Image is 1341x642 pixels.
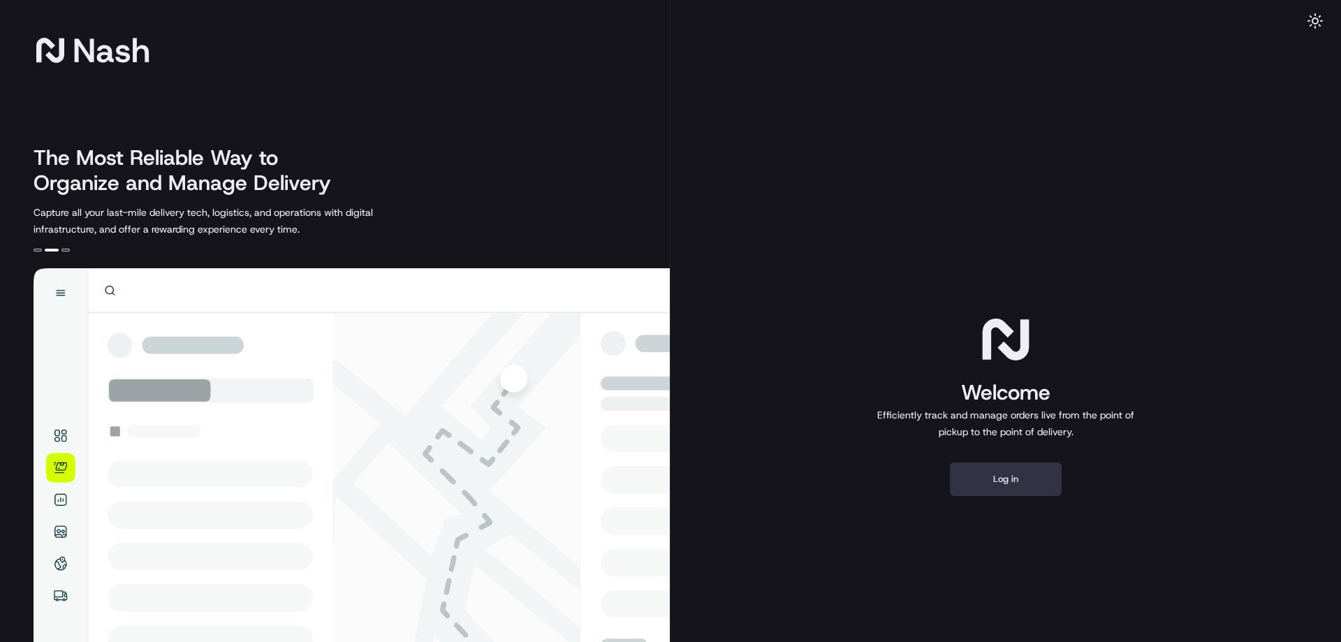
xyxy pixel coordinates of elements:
p: Capture all your last-mile delivery tech, logistics, and operations with digital infrastructure, ... [34,204,436,238]
h1: Welcome [872,379,1140,407]
p: Efficiently track and manage orders live from the point of pickup to the point of delivery. [872,407,1140,440]
h2: The Most Reliable Way to Organize and Manage Delivery [34,145,346,196]
button: Log in [950,462,1062,496]
span: Nash [73,36,150,64]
